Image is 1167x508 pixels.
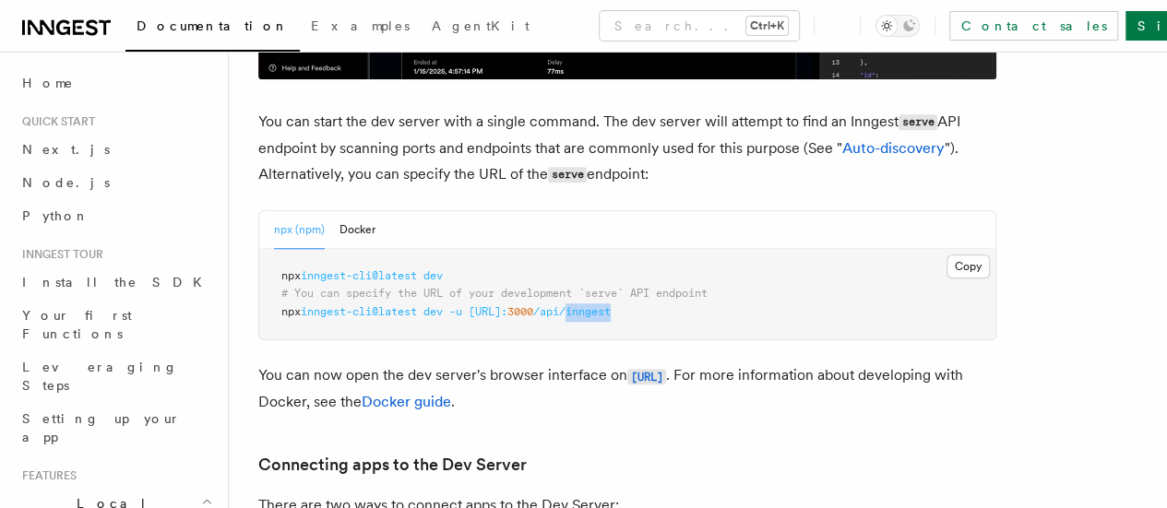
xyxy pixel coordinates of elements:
[15,299,217,350] a: Your first Functions
[627,366,666,384] a: [URL]
[22,411,181,444] span: Setting up your app
[899,114,937,130] code: serve
[421,6,541,50] a: AgentKit
[15,133,217,166] a: Next.js
[281,305,301,318] span: npx
[15,350,217,402] a: Leveraging Steps
[746,17,788,35] kbd: Ctrl+K
[258,109,996,188] p: You can start the dev server with a single command. The dev server will attempt to find an Innges...
[627,369,666,384] code: [URL]
[423,269,443,282] span: dev
[362,393,451,410] a: Docker guide
[15,468,77,483] span: Features
[300,6,421,50] a: Examples
[469,305,507,318] span: [URL]:
[15,266,217,299] a: Install the SDK
[22,175,110,190] span: Node.js
[842,139,945,157] a: Auto-discovery
[274,211,325,249] button: npx (npm)
[15,114,95,129] span: Quick start
[600,11,799,41] button: Search...Ctrl+K
[423,305,443,318] span: dev
[947,254,990,278] button: Copy
[533,305,611,318] span: /api/inngest
[258,362,996,415] p: You can now open the dev server's browser interface on . For more information about developing wi...
[311,18,410,33] span: Examples
[507,305,533,318] span: 3000
[301,305,417,318] span: inngest-cli@latest
[258,452,527,478] a: Connecting apps to the Dev Server
[548,167,587,183] code: serve
[22,308,132,341] span: Your first Functions
[339,211,375,249] button: Docker
[22,360,178,393] span: Leveraging Steps
[22,142,110,157] span: Next.js
[281,287,708,300] span: # You can specify the URL of your development `serve` API endpoint
[22,74,74,92] span: Home
[15,66,217,100] a: Home
[301,269,417,282] span: inngest-cli@latest
[449,305,462,318] span: -u
[432,18,530,33] span: AgentKit
[137,18,289,33] span: Documentation
[22,208,89,223] span: Python
[125,6,300,52] a: Documentation
[281,269,301,282] span: npx
[15,247,103,262] span: Inngest tour
[15,402,217,454] a: Setting up your app
[15,199,217,232] a: Python
[949,11,1118,41] a: Contact sales
[875,15,920,37] button: Toggle dark mode
[15,166,217,199] a: Node.js
[22,275,213,289] span: Install the SDK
